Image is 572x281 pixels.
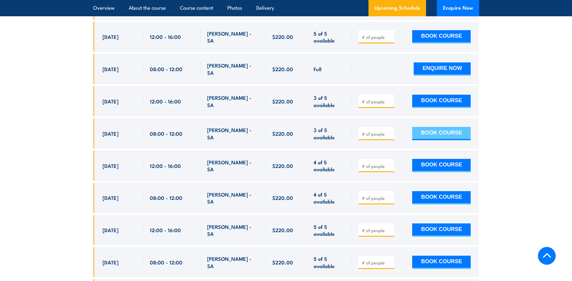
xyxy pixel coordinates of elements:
[150,194,182,201] span: 08:00 - 12:00
[207,62,259,76] span: [PERSON_NAME] - SA
[103,259,119,266] span: [DATE]
[150,130,182,137] span: 08:00 - 12:00
[314,223,345,237] span: 5 of 5 available
[314,159,345,173] span: 4 of 5 available
[150,226,181,233] span: 12:00 - 16:00
[314,255,345,269] span: 5 of 5 available
[412,159,471,172] button: BOOK COURSE
[362,260,392,266] input: # of people
[207,255,259,269] span: [PERSON_NAME] - SA
[412,223,471,237] button: BOOK COURSE
[103,33,119,40] span: [DATE]
[362,99,392,105] input: # of people
[207,223,259,237] span: [PERSON_NAME] - SA
[314,126,345,140] span: 3 of 5 available
[103,130,119,137] span: [DATE]
[150,33,181,40] span: 12:00 - 16:00
[272,65,293,72] span: $220.00
[314,30,345,44] span: 5 of 5 available
[207,30,259,44] span: [PERSON_NAME] - SA
[150,162,181,169] span: 12:00 - 16:00
[272,162,293,169] span: $220.00
[362,131,392,137] input: # of people
[362,195,392,201] input: # of people
[412,191,471,204] button: BOOK COURSE
[314,191,345,205] span: 4 of 5 available
[272,259,293,266] span: $220.00
[362,227,392,233] input: # of people
[272,226,293,233] span: $220.00
[207,191,259,205] span: [PERSON_NAME] - SA
[103,98,119,105] span: [DATE]
[272,33,293,40] span: $220.00
[272,194,293,201] span: $220.00
[412,256,471,269] button: BOOK COURSE
[103,226,119,233] span: [DATE]
[207,159,259,173] span: [PERSON_NAME] - SA
[150,65,182,72] span: 08:00 - 12:00
[207,94,259,108] span: [PERSON_NAME] - SA
[103,162,119,169] span: [DATE]
[272,98,293,105] span: $220.00
[314,94,345,108] span: 3 of 5 available
[314,65,321,72] span: Full
[272,130,293,137] span: $220.00
[150,259,182,266] span: 08:00 - 12:00
[103,194,119,201] span: [DATE]
[207,126,259,140] span: [PERSON_NAME] - SA
[103,65,119,72] span: [DATE]
[362,163,392,169] input: # of people
[150,98,181,105] span: 12:00 - 16:00
[414,62,471,76] button: ENQUIRE NOW
[412,95,471,108] button: BOOK COURSE
[362,34,392,40] input: # of people
[412,30,471,43] button: BOOK COURSE
[412,127,471,140] button: BOOK COURSE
